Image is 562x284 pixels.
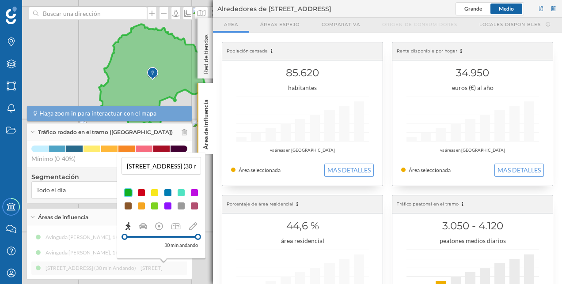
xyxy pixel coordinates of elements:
span: Area [224,21,238,28]
span: Mínimo (0-40%) [31,154,76,163]
span: Área seleccionada [409,167,451,173]
span: Alrededores de [STREET_ADDRESS] [217,4,331,13]
h1: 85.620 [231,64,374,81]
h1: 3.050 - 4.120 [401,217,544,234]
h1: 34.950 [401,64,544,81]
div: Porcentaje de área residencial [222,195,383,213]
p: 30 min andando [164,241,198,250]
span: Grande [464,5,482,12]
img: Marker [147,65,158,82]
span: Todo el día [36,186,66,194]
div: euros (€) al año [401,83,544,92]
span: Tráfico rodado en el tramo ([GEOGRAPHIC_DATA]) [38,128,173,136]
div: vs áreas en [GEOGRAPHIC_DATA] [401,146,544,155]
div: habitantes [231,83,374,92]
button: MAS DETALLES [324,164,374,177]
button: MAS DETALLES [494,164,544,177]
div: Renta disponible por hogar [392,42,553,60]
div: Tráfico peatonal en el tramo [392,195,553,213]
div: área residencial [231,236,374,245]
span: Soporte [18,6,49,14]
span: Comparativa [322,21,360,28]
div: peatones medios diarios [401,236,544,245]
h4: Segmentación [31,172,187,181]
span: Locales disponibles [479,21,541,28]
h1: 44,6 % [231,217,374,234]
div: vs áreas en [GEOGRAPHIC_DATA] [231,146,374,155]
div: Población censada [222,42,383,60]
span: Medio [499,5,514,12]
span: Área seleccionada [239,167,281,173]
span: Áreas de influencia [38,213,88,221]
p: Red de tiendas [201,31,210,74]
p: Área de influencia [201,96,210,149]
span: Haga zoom in para interactuar con el mapa [39,109,156,118]
img: Geoblink Logo [6,7,17,24]
span: Origen de consumidores [382,21,457,28]
span: Áreas espejo [260,21,300,28]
